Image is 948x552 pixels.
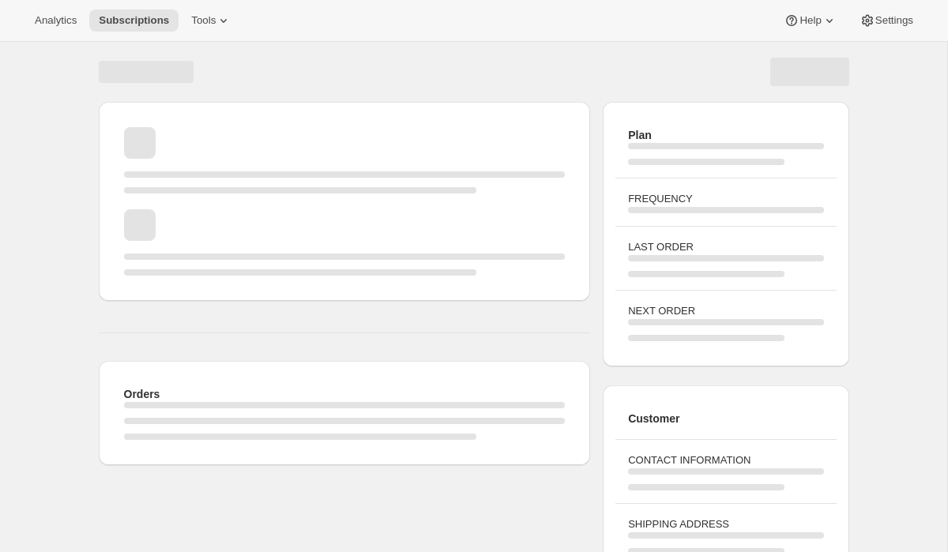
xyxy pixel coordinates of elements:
[774,9,846,32] button: Help
[182,9,241,32] button: Tools
[628,411,823,426] h2: Customer
[99,14,169,27] span: Subscriptions
[35,14,77,27] span: Analytics
[124,386,566,402] h2: Orders
[628,452,823,468] h3: CONTACT INFORMATION
[191,14,216,27] span: Tools
[850,9,923,32] button: Settings
[628,127,823,143] h2: Plan
[628,303,823,319] h3: NEXT ORDER
[89,9,179,32] button: Subscriptions
[25,9,86,32] button: Analytics
[799,14,821,27] span: Help
[875,14,913,27] span: Settings
[628,516,823,532] h3: SHIPPING ADDRESS
[628,191,823,207] h3: FREQUENCY
[628,239,823,255] h3: LAST ORDER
